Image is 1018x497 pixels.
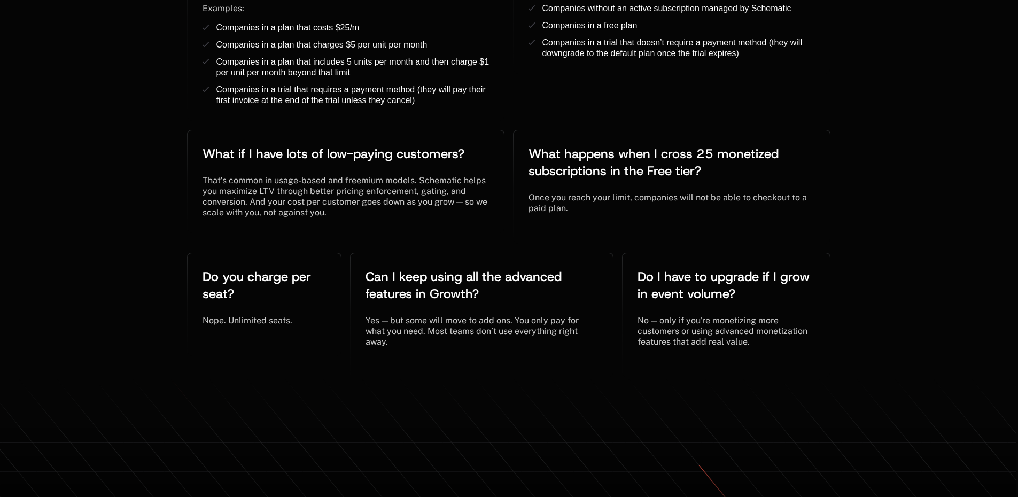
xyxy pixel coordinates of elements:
span: Can I keep using all the advanced features in Growth? [366,268,565,302]
span: Companies in a free plan [542,21,637,30]
span: Do I have to upgrade if I grow in event volume? [638,268,813,302]
span: Once you reach your limit, companies will not be able to checkout to a paid plan. [529,192,809,213]
span: Do you charge per seat? [203,268,315,302]
span: Examples: [203,3,244,13]
span: Companies without an active subscription managed by Schematic [542,4,791,13]
span: What if I have lots of low-paying customers? [203,145,464,162]
span: No — only if you're monetizing more customers or using advanced monetization features that add re... [638,315,810,347]
span: What happens when I cross 25 monetized subscriptions in the Free tier? [529,145,782,180]
span: Companies in a trial that doesn’t require a payment method (they will downgrade to the default pl... [542,38,804,58]
span: Companies in a plan that charges $5 per unit per month [216,40,427,49]
span: Companies in a trial that requires a payment method (they will pay their first invoice at the end... [216,85,488,105]
span: Nope. Unlimited seats. [203,315,292,325]
span: Yes — but some will move to add ons. You only pay for what you need. Most teams don’t use everyth... [366,315,581,347]
span: That’s common in usage-based and freemium models. Schematic helps you maximize LTV through better... [203,175,489,218]
span: Companies in a plan that costs $25/m [216,23,359,32]
span: Companies in a plan that includes 5 units per month and then charge $1 per unit per month beyond ... [216,57,491,77]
